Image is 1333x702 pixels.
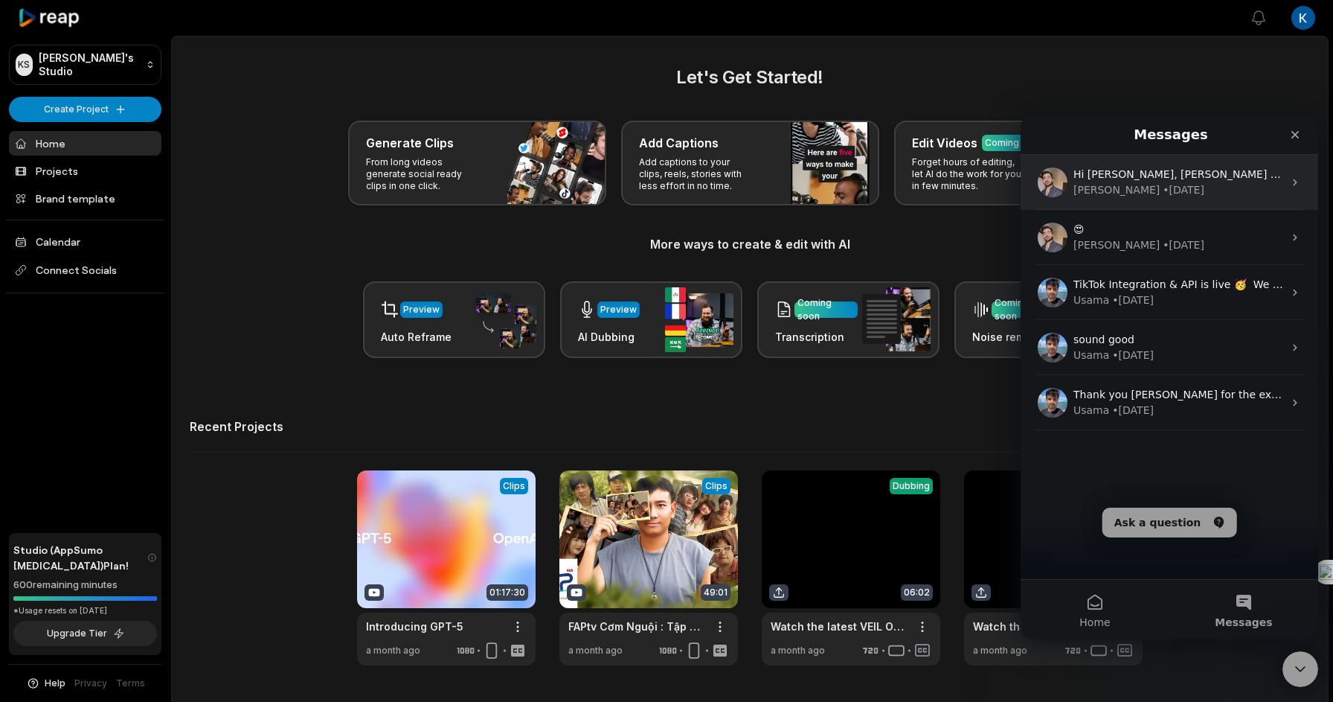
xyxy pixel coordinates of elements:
[13,605,157,616] div: *Usage resets on [DATE]
[912,134,977,152] h3: Edit Videos
[568,619,705,634] a: FAPtv Cơm Nguội : Tập 338 - Năm Ba 18
[116,677,145,690] a: Terms
[972,329,1055,345] h3: Noise removal
[366,134,454,152] h3: Generate Clips
[39,51,140,78] p: [PERSON_NAME]'s Studio
[190,235,1310,253] h3: More ways to create & edit with AI
[53,67,139,83] div: [PERSON_NAME]
[9,159,161,183] a: Projects
[381,329,452,345] h3: Auto Reframe
[366,156,481,192] p: From long videos generate social ready clips in one click.
[468,291,536,349] img: auto_reframe.png
[912,156,1027,192] p: Forget hours of editing, let AI do the work for you in few minutes.
[16,54,33,76] div: KS
[190,419,283,434] h2: Recent Projects
[1282,651,1318,687] iframe: Intercom live chat
[53,232,89,248] div: Usama
[995,296,1052,323] div: Coming soon
[9,186,161,211] a: Brand template
[17,217,47,247] img: Profile image for Usama
[91,287,133,303] div: • [DATE]
[17,107,47,137] img: Profile image for Sam
[142,67,184,83] div: • [DATE]
[17,162,47,192] img: Profile image for Usama
[13,621,157,646] button: Upgrade Tier
[639,156,754,192] p: Add captions to your clips, reels, stories with less effort in no time.
[9,257,161,284] span: Connect Socials
[53,53,1064,65] span: Hi [PERSON_NAME], ﻿[PERSON_NAME] here from reap 👋🏼. Yes, please share the new email address you’d...
[91,177,133,193] div: • [DATE]
[9,229,161,254] a: Calendar
[13,542,147,573] span: Studio (AppSumo [MEDICAL_DATA]) Plan!
[190,64,1310,91] h2: Let's Get Started!
[771,619,908,634] a: Watch the latest VEIL OF CHU (2025) online with English subtitle for free iQIYI - [DOMAIN_NAME]
[665,287,733,352] img: ai_dubbing.png
[366,619,463,634] a: Introducing GPT-5
[74,677,107,690] a: Privacy
[142,122,184,138] div: • [DATE]
[985,136,1044,150] div: Coming soon
[53,108,64,120] span: 😍
[53,122,139,138] div: [PERSON_NAME]
[53,287,89,303] div: Usama
[9,131,161,156] a: Home
[862,287,931,351] img: transcription.png
[775,329,858,345] h3: Transcription
[82,392,216,422] button: Ask a question
[9,97,161,122] button: Create Project
[53,218,114,230] span: sound good
[1021,115,1318,639] iframe: Intercom live chat
[149,465,298,524] button: Messages
[578,329,640,345] h3: AI Dubbing
[639,134,719,152] h3: Add Captions
[53,177,89,193] div: Usama
[53,273,474,285] span: Thank you [PERSON_NAME] for the excitement. We will keep you posted on that.
[17,272,47,302] img: Profile image for Usama
[973,619,1110,634] a: Watch the latest VEIL OF CHU (2025) online with English subtitle for free iQIYI - [DOMAIN_NAME]
[59,502,89,512] span: Home
[13,578,157,593] div: 600 remaining minutes
[26,677,65,690] button: Help
[403,303,440,316] div: Preview
[45,677,65,690] span: Help
[194,502,251,512] span: Messages
[600,303,637,316] div: Preview
[91,232,133,248] div: • [DATE]
[797,296,855,323] div: Coming soon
